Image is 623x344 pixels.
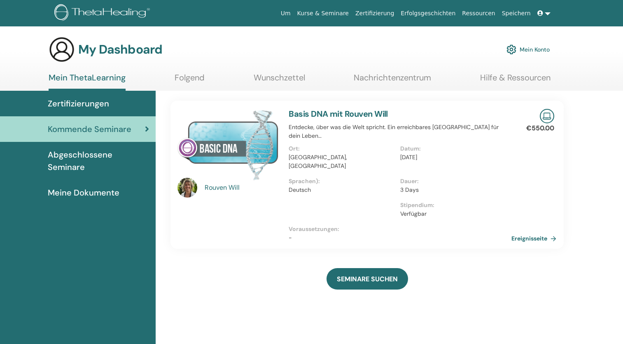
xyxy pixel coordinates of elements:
a: Nachrichtenzentrum [354,73,431,89]
p: [GEOGRAPHIC_DATA], [GEOGRAPHIC_DATA] [289,153,395,170]
img: logo.png [54,4,153,23]
h3: My Dashboard [78,42,162,57]
a: Basis DNA mit Rouven Will [289,108,388,119]
a: SEMINARE SUCHEN [327,268,408,290]
a: Folgend [175,73,205,89]
a: Wunschzettel [254,73,305,89]
p: Dauer : [400,177,506,186]
a: Erfolgsgeschichten [397,6,459,21]
p: - [289,233,511,242]
img: default.jpg [177,178,197,198]
p: [DATE] [400,153,506,162]
p: Stipendium : [400,201,506,210]
a: Hilfe & Ressourcen [480,73,551,89]
img: Basis DNA [177,109,279,180]
p: Sprachen) : [289,177,395,186]
img: cog.svg [506,42,516,57]
a: Ereignisseite [511,232,560,245]
img: generic-user-icon.jpg [49,36,75,63]
p: Verfügbar [400,210,506,218]
p: €550.00 [526,123,554,133]
p: Deutsch [289,186,395,194]
a: Mein ThetaLearning [49,73,126,91]
a: Mein Konto [506,40,550,59]
a: Ressourcen [459,6,498,21]
p: Entdecke, über was die Welt spricht. Ein erreichbares [GEOGRAPHIC_DATA] für dein Leben… [289,123,511,140]
p: Voraussetzungen : [289,225,511,233]
a: Zertifizierung [352,6,397,21]
a: Kurse & Seminare [294,6,352,21]
p: Ort : [289,144,395,153]
span: Kommende Seminare [48,123,131,135]
img: Live Online Seminar [540,109,554,123]
span: Zertifizierungen [48,97,109,110]
a: Speichern [499,6,534,21]
span: Abgeschlossene Seminare [48,148,149,173]
a: Rouven Will [205,183,281,193]
span: SEMINARE SUCHEN [337,275,398,283]
p: Datum : [400,144,506,153]
span: Meine Dokumente [48,186,119,199]
a: Um [278,6,294,21]
p: 3 Days [400,186,506,194]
